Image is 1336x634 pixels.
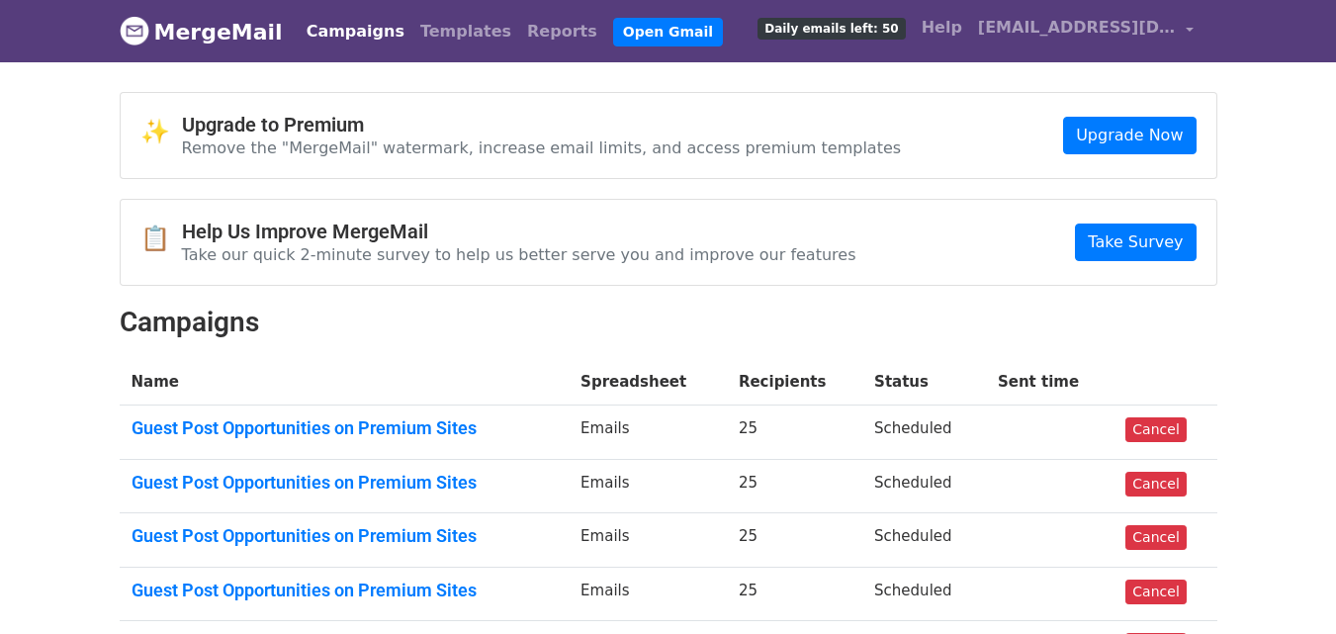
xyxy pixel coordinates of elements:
th: Recipients [727,359,862,406]
td: Scheduled [862,567,986,621]
td: 25 [727,567,862,621]
th: Status [862,359,986,406]
a: Cancel [1125,525,1186,550]
th: Sent time [986,359,1113,406]
td: Scheduled [862,459,986,513]
span: 📋 [140,225,182,253]
span: Daily emails left: 50 [757,18,905,40]
a: Campaigns [299,12,412,51]
a: Guest Post Opportunities on Premium Sites [132,580,558,601]
th: Spreadsheet [569,359,727,406]
td: Emails [569,459,727,513]
a: MergeMail [120,11,283,52]
a: Cancel [1125,417,1186,442]
a: Guest Post Opportunities on Premium Sites [132,417,558,439]
a: Guest Post Opportunities on Premium Sites [132,472,558,494]
a: Upgrade Now [1063,117,1196,154]
a: Take Survey [1075,224,1196,261]
td: Scheduled [862,513,986,568]
td: 25 [727,513,862,568]
td: 25 [727,459,862,513]
a: Cancel [1125,580,1186,604]
a: Open Gmail [613,18,723,46]
td: Emails [569,513,727,568]
td: Emails [569,406,727,460]
a: Reports [519,12,605,51]
p: Remove the "MergeMail" watermark, increase email limits, and access premium templates [182,137,902,158]
td: 25 [727,406,862,460]
p: Take our quick 2-minute survey to help us better serve you and improve our features [182,244,856,265]
a: Daily emails left: 50 [750,8,913,47]
img: MergeMail logo [120,16,149,45]
a: Guest Post Opportunities on Premium Sites [132,525,558,547]
a: [EMAIL_ADDRESS][DOMAIN_NAME] [970,8,1202,54]
h2: Campaigns [120,306,1217,339]
span: ✨ [140,118,182,146]
a: Templates [412,12,519,51]
td: Emails [569,567,727,621]
a: Cancel [1125,472,1186,497]
h4: Help Us Improve MergeMail [182,220,856,243]
a: Help [914,8,970,47]
span: [EMAIL_ADDRESS][DOMAIN_NAME] [978,16,1176,40]
th: Name [120,359,570,406]
td: Scheduled [862,406,986,460]
h4: Upgrade to Premium [182,113,902,136]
